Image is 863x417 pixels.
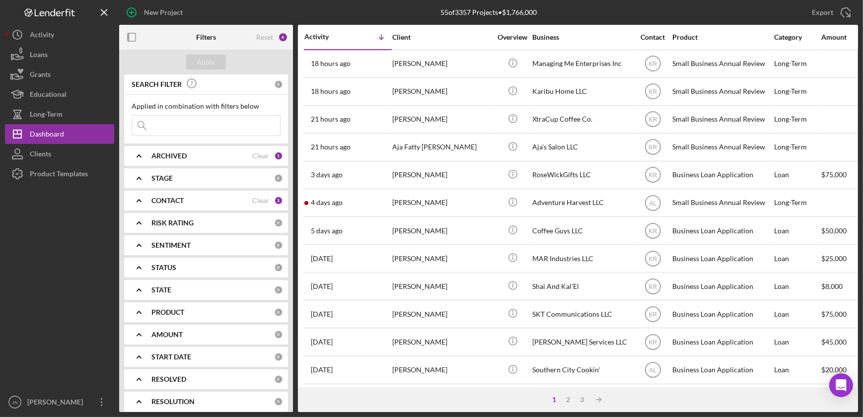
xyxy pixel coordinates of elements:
div: Aja's Salon LLC [532,134,632,160]
div: Small Business Annual Review [672,190,772,216]
div: Long-Term [774,385,820,411]
div: Applied in combination with filters below [132,102,281,110]
div: Business Loan Application [672,357,772,383]
div: $8,000 [821,273,859,299]
div: RoseWickGifts LLC [532,162,632,188]
div: 0 [274,241,283,250]
div: Managing Me Enterprises Inc [532,51,632,77]
b: STATE [151,286,171,294]
b: SEARCH FILTER [132,80,182,88]
time: 2025-08-19 23:00 [311,366,333,374]
div: [PERSON_NAME] [392,273,492,299]
button: Clients [5,144,114,164]
div: 0 [274,218,283,227]
b: STAGE [151,174,173,182]
div: Coffee Guys LLC [532,217,632,244]
div: Loan [774,301,820,327]
button: Long-Term [5,104,114,124]
button: JN[PERSON_NAME] [5,392,114,412]
div: Business [532,33,632,41]
div: $20,000 [821,357,859,383]
text: KR [648,61,657,68]
div: [PERSON_NAME] [392,51,492,77]
time: 2025-09-02 20:54 [311,60,351,68]
text: KR [648,88,657,95]
div: Contact [634,33,671,41]
div: 0 [274,174,283,183]
div: 2 [561,396,575,404]
div: Client [392,33,492,41]
div: 0 [274,80,283,89]
div: [PERSON_NAME] Services LLC [532,329,632,355]
div: Educational [30,84,67,107]
div: [PERSON_NAME] [392,78,492,105]
button: Export [802,2,858,22]
div: 0 [274,308,283,317]
button: Loans [5,45,114,65]
div: MAR Industries LLC [532,245,632,272]
div: 0 [274,397,283,406]
div: $75,000 [821,162,859,188]
button: New Project [119,2,193,22]
text: JN [12,400,18,405]
text: KR [648,339,657,346]
div: 0 [274,375,283,384]
text: AL [649,367,656,374]
div: [PERSON_NAME] [392,301,492,327]
div: 55 of 3357 Projects • $1,766,000 [440,8,537,16]
button: Grants [5,65,114,84]
div: 1 [547,396,561,404]
div: Amount [821,33,859,41]
div: [PERSON_NAME] [392,357,492,383]
div: [PERSON_NAME] [392,385,492,411]
b: RESOLUTION [151,398,195,406]
button: Dashboard [5,124,114,144]
div: Reset [256,33,273,41]
div: Clear [252,197,269,205]
div: $45,000 [821,329,859,355]
div: [PERSON_NAME] [392,217,492,244]
text: KR [648,255,657,262]
time: 2025-08-22 00:17 [311,338,333,346]
div: Category [774,33,820,41]
div: $75,000 [821,301,859,327]
div: Open Intercom Messenger [829,373,853,397]
a: Product Templates [5,164,114,184]
b: Filters [196,33,216,41]
text: KR [648,172,657,179]
div: Small Business Annual Review [672,385,772,411]
div: Business Loan Application [672,301,772,327]
time: 2025-08-22 00:29 [311,282,333,290]
div: 3 [575,396,589,404]
div: [PERSON_NAME] [25,392,89,415]
div: 0 [274,330,283,339]
time: 2025-08-29 06:27 [311,227,343,235]
div: Grants [30,65,51,87]
div: Long-Term [774,134,820,160]
div: $50,000 [821,217,859,244]
b: STATUS [151,264,176,272]
div: Clients [30,144,51,166]
time: 2025-08-22 00:22 [311,310,333,318]
div: [PERSON_NAME] [392,245,492,272]
b: CONTACT [151,197,184,205]
div: Apply [197,55,216,69]
text: AL [649,200,656,207]
div: Long-Term [774,106,820,133]
text: KR [648,311,657,318]
div: Shai And Kal'El [532,273,632,299]
div: Long-Term [30,104,63,127]
div: Export [812,2,833,22]
div: SKT Communications LLC [532,301,632,327]
div: Business Loan Application [672,329,772,355]
div: Business Loan Application [672,245,772,272]
div: XtraCup Coffee Co. [532,106,632,133]
div: Loans [30,45,48,67]
text: KR [648,283,657,290]
div: Overview [494,33,531,41]
div: [PERSON_NAME] [392,162,492,188]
